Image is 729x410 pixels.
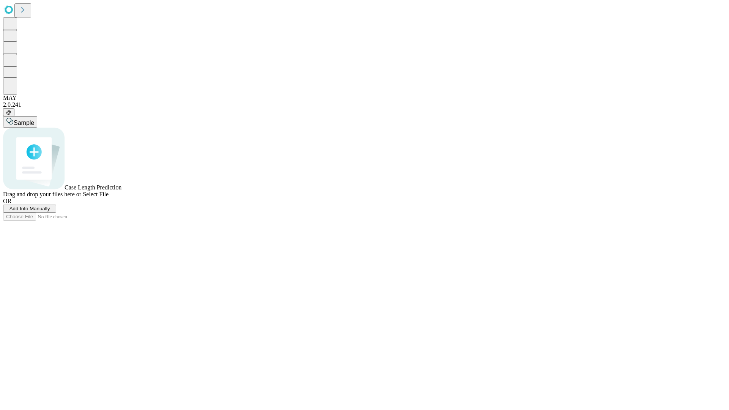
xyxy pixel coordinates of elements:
button: @ [3,108,14,116]
span: Sample [14,120,34,126]
span: @ [6,109,11,115]
button: Add Info Manually [3,205,56,213]
div: MAY [3,95,726,101]
span: Drag and drop your files here or [3,191,81,197]
span: Select File [83,191,109,197]
span: Add Info Manually [9,206,50,211]
button: Sample [3,116,37,128]
div: 2.0.241 [3,101,726,108]
span: Case Length Prediction [65,184,121,191]
span: OR [3,198,11,204]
